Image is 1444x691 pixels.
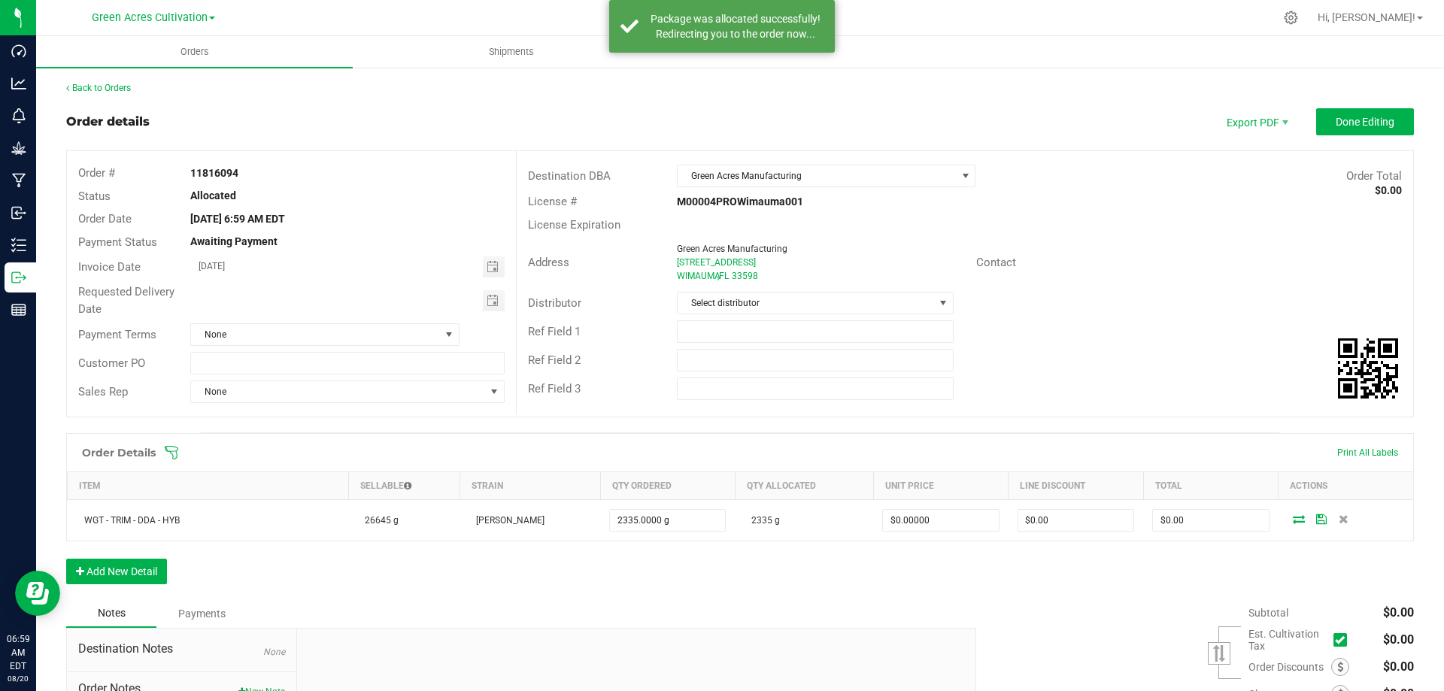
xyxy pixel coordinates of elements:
th: Qty Allocated [735,472,873,500]
span: 33598 [732,271,758,281]
inline-svg: Dashboard [11,44,26,59]
div: Notes [66,599,156,628]
span: [STREET_ADDRESS] [677,257,756,268]
span: Hi, [PERSON_NAME]! [1318,11,1415,23]
span: WGT - TRIM - DDA - HYB [77,515,180,526]
span: Green Acres Cultivation [92,11,208,24]
span: Status [78,189,111,203]
span: 26645 g [357,515,399,526]
span: Ref Field 3 [528,382,581,396]
inline-svg: Inventory [11,238,26,253]
input: 0 [1153,510,1268,531]
input: 0 [883,510,998,531]
strong: [DATE] 6:59 AM EDT [190,213,285,225]
th: Item [68,472,349,500]
span: Done Editing [1336,116,1394,128]
th: Line Discount [1009,472,1143,500]
span: Green Acres Manufacturing [678,165,956,186]
span: None [191,324,440,345]
strong: Allocated [190,189,236,202]
span: Save Order Detail [1310,514,1333,523]
strong: 11816094 [190,167,238,179]
span: Est. Cultivation Tax [1248,628,1327,652]
span: $0.00 [1383,659,1414,674]
span: Payment Status [78,235,157,249]
span: Delete Order Detail [1333,514,1355,523]
inline-svg: Outbound [11,270,26,285]
inline-svg: Analytics [11,76,26,91]
span: Payment Terms [78,328,156,341]
p: 06:59 AM EDT [7,632,29,673]
span: Order Total [1346,169,1402,183]
span: Calculate cultivation tax [1333,630,1354,650]
span: $0.00 [1383,632,1414,647]
th: Total [1143,472,1278,500]
span: License # [528,195,577,208]
input: 0 [610,510,725,531]
div: Order details [66,113,150,131]
span: $0.00 [1383,605,1414,620]
inline-svg: Inbound [11,205,26,220]
span: [PERSON_NAME] [469,515,545,526]
span: Order Date [78,212,132,226]
li: Export PDF [1211,108,1301,135]
span: Toggle calendar [483,256,505,277]
button: Add New Detail [66,559,167,584]
span: Destination DBA [528,169,611,183]
span: License Expiration [528,218,620,232]
th: Strain [460,472,600,500]
span: Subtotal [1248,607,1288,619]
span: None [263,647,285,657]
span: Orders [160,45,229,59]
span: Shipments [469,45,554,59]
div: Manage settings [1282,11,1300,25]
p: 08/20 [7,673,29,684]
span: Order # [78,166,115,180]
strong: Awaiting Payment [190,235,278,247]
span: Distributor [528,296,581,310]
iframe: Resource center [15,571,60,616]
th: Sellable [348,472,460,500]
span: Sales Rep [78,385,128,399]
span: Requested Delivery Date [78,285,174,316]
button: Done Editing [1316,108,1414,135]
span: WIMAUMA [677,271,720,281]
a: Back to Orders [66,83,131,93]
span: Toggle calendar [483,290,505,311]
span: Invoice Date [78,260,141,274]
inline-svg: Manufacturing [11,173,26,188]
span: Destination Notes [78,640,285,658]
span: Green Acres Manufacturing [677,244,787,254]
span: Ref Field 2 [528,353,581,367]
a: Orders [36,36,353,68]
inline-svg: Monitoring [11,108,26,123]
th: Actions [1279,472,1413,500]
span: FL [719,271,729,281]
span: Order Discounts [1248,661,1331,673]
span: Address [528,256,569,269]
div: Package was allocated successfully! Redirecting you to the order now... [647,11,824,41]
th: Qty Ordered [600,472,735,500]
span: Select distributor [678,292,933,314]
span: Contact [976,256,1016,269]
img: Scan me! [1338,338,1398,399]
div: Payments [156,600,247,627]
span: Customer PO [78,356,145,370]
inline-svg: Reports [11,302,26,317]
span: , [717,271,719,281]
qrcode: 11816094 [1338,338,1398,399]
span: Ref Field 1 [528,325,581,338]
strong: $0.00 [1375,184,1402,196]
h1: Order Details [82,447,156,459]
inline-svg: Grow [11,141,26,156]
span: None [191,381,484,402]
strong: M00004PROWimauma001 [677,195,803,208]
th: Unit Price [873,472,1008,500]
input: 0 [1018,510,1133,531]
a: Shipments [353,36,669,68]
span: 2335 g [744,515,780,526]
